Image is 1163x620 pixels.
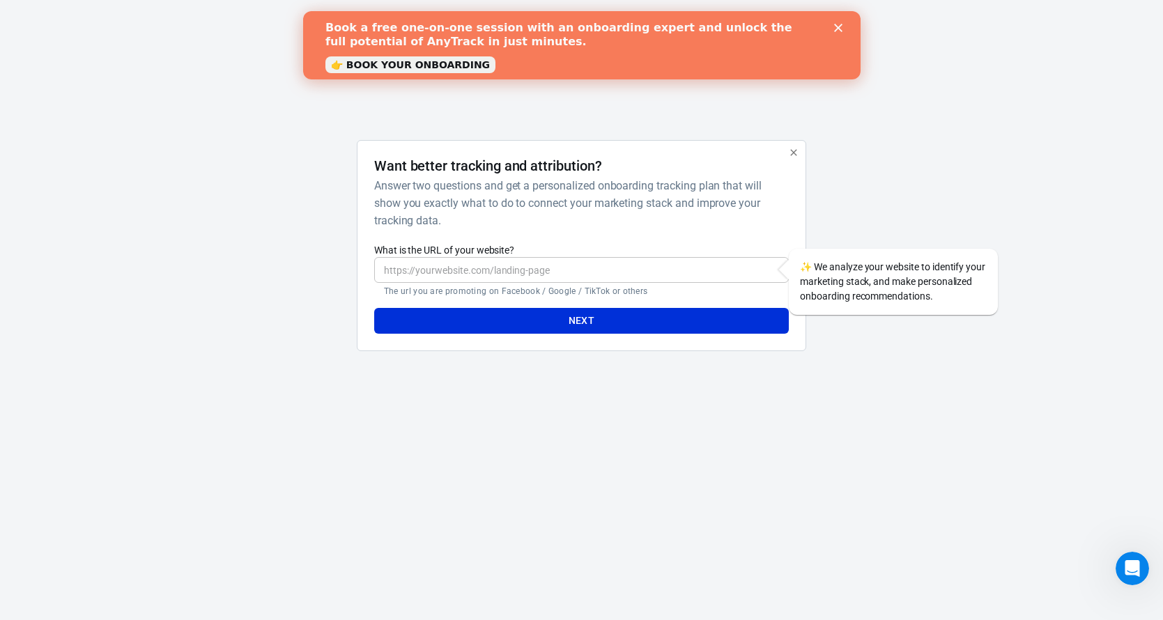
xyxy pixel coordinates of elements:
h6: Answer two questions and get a personalized onboarding tracking plan that will show you exactly w... [374,177,783,229]
span: sparkles [800,261,812,272]
label: What is the URL of your website? [374,243,789,257]
input: https://yourwebsite.com/landing-page [374,257,789,283]
h4: Want better tracking and attribution? [374,157,602,174]
button: Next [374,308,789,334]
p: The url you are promoting on Facebook / Google / TikTok or others [384,286,779,297]
iframe: Intercom live chat [1116,552,1149,585]
div: Close [531,13,545,21]
iframe: Intercom live chat banner [303,11,861,79]
div: We analyze your website to identify your marketing stack, and make personalized onboarding recomm... [789,249,998,315]
div: AnyTrack [233,49,930,73]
